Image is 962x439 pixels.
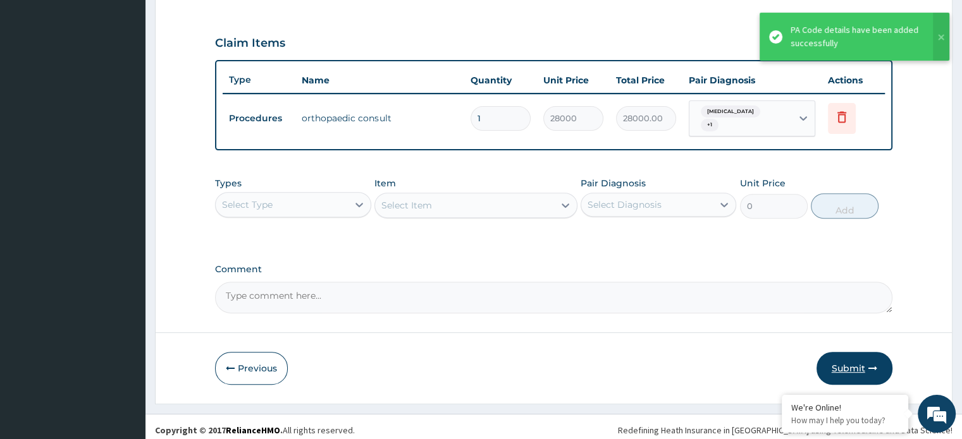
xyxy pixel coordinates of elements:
[817,352,892,385] button: Submit
[226,424,280,436] a: RelianceHMO
[223,107,295,130] td: Procedures
[6,299,241,344] textarea: Type your message and hit 'Enter'
[295,105,464,131] td: orthopaedic consult
[215,264,892,275] label: Comment
[701,105,760,118] span: [MEDICAL_DATA]
[811,193,879,219] button: Add
[791,402,899,413] div: We're Online!
[618,424,953,436] div: Redefining Heath Insurance in [GEOGRAPHIC_DATA] using Telemedicine and Data Science!
[374,177,396,189] label: Item
[215,178,242,189] label: Types
[464,68,537,93] th: Quantity
[223,68,295,92] th: Type
[66,71,213,87] div: Chat with us now
[588,198,662,211] div: Select Diagnosis
[155,424,283,436] strong: Copyright © 2017 .
[215,352,288,385] button: Previous
[701,119,718,131] span: + 1
[581,177,646,189] label: Pair Diagnosis
[822,68,885,93] th: Actions
[73,136,175,264] span: We're online!
[791,415,899,426] p: How may I help you today?
[682,68,822,93] th: Pair Diagnosis
[537,68,610,93] th: Unit Price
[222,198,273,211] div: Select Type
[207,6,238,37] div: Minimize live chat window
[215,37,285,51] h3: Claim Items
[23,63,51,95] img: d_794563401_company_1708531726252_794563401
[791,23,921,50] div: PA Code details have been added successfully
[740,177,786,189] label: Unit Price
[610,68,682,93] th: Total Price
[295,68,464,93] th: Name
